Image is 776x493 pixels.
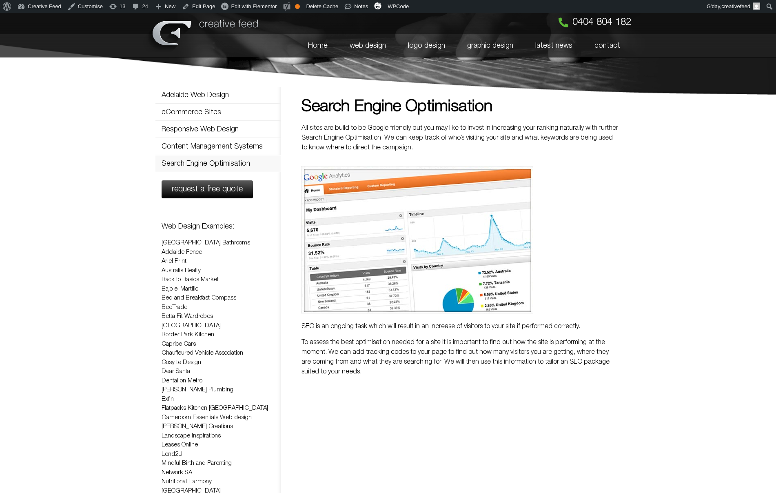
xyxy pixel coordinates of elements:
[162,470,192,475] a: Network SA
[162,369,190,374] a: Dear Santa
[162,249,202,255] a: Adelaide Fence
[524,34,583,58] a: latest news
[162,479,212,484] a: Nutritional Harmony
[162,405,268,411] a: Flatpacks Kitchen [GEOGRAPHIC_DATA]
[339,34,397,58] a: web design
[456,34,524,58] a: graphic design
[162,341,196,347] a: Caprice Cars
[297,34,339,58] a: Home
[162,268,201,273] a: Australis Realty
[162,323,221,329] a: [GEOGRAPHIC_DATA]
[162,360,201,365] a: Cosy te Design
[302,99,619,115] h1: Search Engine Optimisation
[583,34,631,58] a: contact
[162,277,219,282] a: Back to Basics Market
[302,167,533,313] img: Search Engine Optimisation
[302,123,619,153] p: All sites are build to be Google friendly but you may like to invest in increasing your ranking n...
[162,387,233,393] a: [PERSON_NAME] Plumbing
[162,240,250,246] a: [GEOGRAPHIC_DATA] Bathrooms
[302,338,619,377] p: To assess the best optimisation needed for a site it is important to find out how the site is per...
[162,350,243,356] a: Chauffeured Vehicle Association
[162,258,186,264] a: Ariel Print
[162,313,213,319] a: Betta Fit Wardrobes
[172,185,243,193] span: request a free quote
[162,451,182,457] a: Lend2U
[162,332,214,338] a: Border Park Kitchen
[231,3,277,9] span: Edit with Elementor
[162,304,187,310] a: BeeTrade
[721,3,750,9] span: creativefeed
[155,138,281,155] a: Content Management Systems
[302,322,619,331] p: SEO is an ongoing task which will result in an increase of visitors to your site if performed cor...
[162,223,275,230] h3: Web Design Examples:
[162,295,236,301] a: Bed and Breakfast Compass
[162,433,221,439] a: Landscape Inspirations
[162,460,232,466] a: Mindful Birth and Parenting
[155,155,281,172] a: Search Engine Optimisation
[162,286,198,292] a: Bajo el Martillo
[397,34,456,58] a: logo design
[374,2,381,9] img: svg+xml;base64,PHN2ZyB4bWxucz0iaHR0cDovL3d3dy53My5vcmcvMjAwMC9zdmciIHZpZXdCb3g9IjAgMCAzMiAzMiI+PG...
[162,396,174,402] a: Exfin
[162,415,252,420] a: Gameroom Essentials Web design
[155,121,281,138] a: Responsive Web Design
[572,18,631,27] span: 0404 804 182
[162,424,233,429] a: [PERSON_NAME] Creations
[155,87,281,103] a: Adelaide Web Design
[559,18,631,27] a: 0404 804 182
[155,104,281,120] a: eCommerce Sites
[162,180,253,198] a: request a free quote
[155,87,281,172] nav: Menu
[162,442,198,448] a: Leases Online
[266,34,631,58] nav: Menu
[162,378,202,384] a: Dental on Metro
[295,4,300,9] div: OK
